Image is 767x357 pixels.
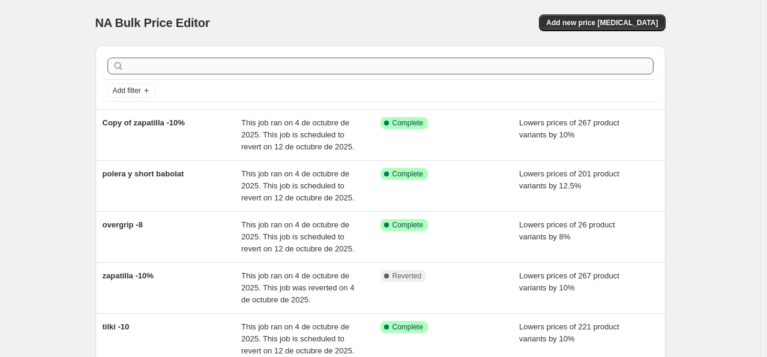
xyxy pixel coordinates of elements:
[393,169,423,179] span: Complete
[519,322,619,343] span: Lowers prices of 221 product variants by 10%
[393,271,422,281] span: Reverted
[241,322,355,355] span: This job ran on 4 de octubre de 2025. This job is scheduled to revert on 12 de octubre de 2025.
[103,271,154,280] span: zapatilla -10%
[519,169,619,190] span: Lowers prices of 201 product variants by 12.5%
[107,83,155,98] button: Add filter
[103,169,184,178] span: polera y short babolat
[393,322,423,332] span: Complete
[241,118,355,151] span: This job ran on 4 de octubre de 2025. This job is scheduled to revert on 12 de octubre de 2025.
[546,18,658,28] span: Add new price [MEDICAL_DATA]
[519,271,619,292] span: Lowers prices of 267 product variants by 10%
[519,220,615,241] span: Lowers prices of 26 product variants by 8%
[103,220,143,229] span: overgrip -8
[103,322,130,331] span: tilki -10
[519,118,619,139] span: Lowers prices of 267 product variants by 10%
[393,220,423,230] span: Complete
[241,220,355,253] span: This job ran on 4 de octubre de 2025. This job is scheduled to revert on 12 de octubre de 2025.
[95,16,210,29] span: NA Bulk Price Editor
[539,14,665,31] button: Add new price [MEDICAL_DATA]
[241,169,355,202] span: This job ran on 4 de octubre de 2025. This job is scheduled to revert on 12 de octubre de 2025.
[103,118,185,127] span: Copy of zapatilla -10%
[393,118,423,128] span: Complete
[113,86,141,95] span: Add filter
[241,271,354,304] span: This job ran on 4 de octubre de 2025. This job was reverted on 4 de octubre de 2025.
